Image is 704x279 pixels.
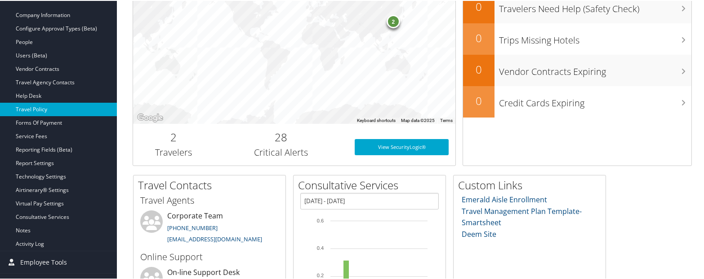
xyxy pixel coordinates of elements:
h2: 2 [140,129,207,144]
a: Open this area in Google Maps (opens a new window) [135,111,165,123]
a: [PHONE_NUMBER] [167,223,218,231]
a: Deem Site [462,228,496,238]
tspan: 0.4 [317,244,324,250]
h3: Travel Agents [140,193,279,206]
a: [EMAIL_ADDRESS][DOMAIN_NAME] [167,234,262,242]
h2: 0 [463,92,495,108]
h3: Travelers [140,145,207,158]
a: View SecurityLogic® [355,138,449,154]
h2: Travel Contacts [138,177,285,192]
button: Keyboard shortcuts [357,117,396,123]
span: Employee Tools [20,250,67,273]
a: 0Vendor Contracts Expiring [463,54,691,85]
img: Google [135,111,165,123]
h2: 0 [463,61,495,76]
h3: Credit Cards Expiring [499,92,691,109]
a: Terms (opens in new tab) [440,117,453,122]
tspan: 0.2 [317,272,324,277]
h2: Custom Links [458,177,606,192]
h3: Critical Alerts [220,145,341,158]
h2: 0 [463,30,495,45]
a: 0Credit Cards Expiring [463,85,691,117]
h3: Trips Missing Hotels [499,29,691,46]
a: Travel Management Plan Template- Smartsheet [462,205,582,227]
span: Map data ©2025 [401,117,435,122]
a: 0Trips Missing Hotels [463,22,691,54]
h2: Consultative Services [298,177,446,192]
h2: 28 [220,129,341,144]
a: Emerald Aisle Enrollment [462,194,547,204]
tspan: 0.6 [317,217,324,222]
div: 2 [387,14,400,27]
li: Corporate Team [136,209,283,246]
h3: Vendor Contracts Expiring [499,60,691,77]
h3: Online Support [140,250,279,262]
